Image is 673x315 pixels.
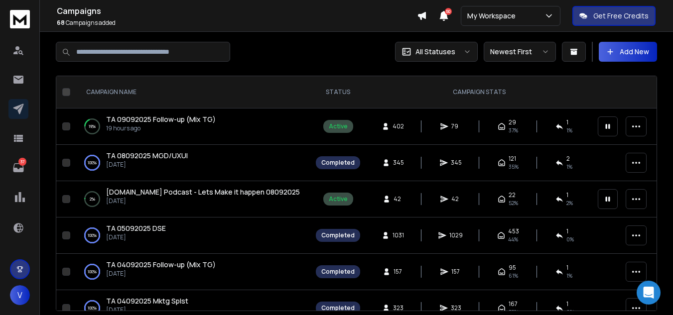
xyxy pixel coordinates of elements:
a: [DOMAIN_NAME] Podcast - Lets Make it happen 08092025 [106,187,300,197]
span: 1 [566,300,568,308]
div: Completed [321,159,355,167]
button: V [10,285,30,305]
span: 1 % [566,272,572,280]
span: 50 [445,8,452,15]
span: 1 [566,227,568,235]
span: 167 [509,300,518,308]
span: 1029 [449,231,463,239]
span: 35 % [509,163,519,171]
p: [DATE] [106,161,188,169]
span: 1031 [393,231,404,239]
td: 100%TA 04092025 Follow-up (Mix TG)[DATE] [74,254,310,290]
div: Active [329,122,348,130]
p: 37 [18,158,26,166]
span: TA 09092025 Follow-up (Mix TG) [106,114,216,124]
span: 1 % [566,126,572,134]
span: 52 % [509,199,518,207]
span: 323 [393,304,404,312]
span: 37 % [509,126,518,134]
span: 1 % [566,163,572,171]
th: CAMPAIGN STATS [366,76,592,108]
span: 68 [57,18,65,27]
p: My Workspace [467,11,520,21]
th: CAMPAIGN NAME [74,76,310,108]
p: 19 % [89,121,96,131]
td: 100%TA 08092025 MGD/UXUI[DATE] [74,145,310,181]
span: 42 [451,195,461,203]
button: Newest First [484,42,556,62]
p: Campaigns added [57,19,417,27]
span: 95 [509,264,516,272]
span: 79 [451,122,461,130]
p: 2 % [90,194,95,204]
div: Open Intercom Messenger [637,281,661,305]
p: 100 % [88,158,97,168]
span: 345 [451,159,462,167]
a: TA 04092025 Mktg Splst [106,296,188,306]
p: Get Free Credits [593,11,649,21]
img: logo [10,10,30,28]
span: 157 [451,268,461,276]
p: 100 % [88,267,97,277]
span: 1 [566,264,568,272]
h1: Campaigns [57,5,417,17]
span: 2 % [566,199,573,207]
div: Completed [321,304,355,312]
span: 402 [393,122,404,130]
span: 157 [394,268,404,276]
p: [DATE] [106,233,166,241]
p: 100 % [88,230,97,240]
button: Add New [599,42,657,62]
a: TA 04092025 Follow-up (Mix TG) [106,260,216,270]
span: TA 05092025 DSE [106,223,166,233]
td: 2%[DOMAIN_NAME] Podcast - Lets Make it happen 08092025[DATE] [74,181,310,217]
button: Get Free Credits [572,6,656,26]
a: TA 05092025 DSE [106,223,166,233]
span: 2 [566,155,570,163]
p: [DATE] [106,197,300,205]
div: Completed [321,268,355,276]
span: 29 [509,118,516,126]
span: 1 [566,118,568,126]
p: [DATE] [106,306,188,314]
span: 61 % [509,272,518,280]
span: 453 [508,227,519,235]
span: 345 [393,159,404,167]
p: 100 % [88,303,97,313]
th: STATUS [310,76,366,108]
div: Completed [321,231,355,239]
span: 323 [451,304,461,312]
span: 44 % [508,235,518,243]
p: [DATE] [106,270,216,278]
span: 121 [509,155,516,163]
div: Active [329,195,348,203]
td: 100%TA 05092025 DSE[DATE] [74,217,310,254]
td: 19%TA 09092025 Follow-up (Mix TG)19 hours ago [74,108,310,145]
span: 42 [394,195,404,203]
span: 0 % [566,235,574,243]
span: TA 08092025 MGD/UXUI [106,151,188,160]
a: TA 09092025 Follow-up (Mix TG) [106,114,216,124]
p: All Statuses [415,47,455,57]
span: 1 [566,191,568,199]
a: 37 [8,158,28,178]
span: 22 [509,191,516,199]
a: TA 08092025 MGD/UXUI [106,151,188,161]
p: 19 hours ago [106,124,216,132]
